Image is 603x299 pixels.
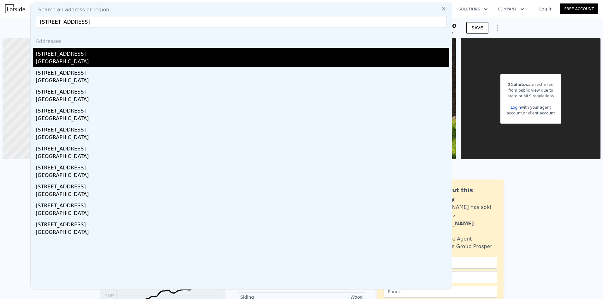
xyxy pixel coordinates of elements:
[36,191,449,199] div: [GEOGRAPHIC_DATA]
[36,134,449,143] div: [GEOGRAPHIC_DATA]
[36,210,449,218] div: [GEOGRAPHIC_DATA]
[36,77,449,86] div: [GEOGRAPHIC_DATA]
[36,162,449,172] div: [STREET_ADDRESS]
[507,88,555,93] div: from public view due to
[36,67,449,77] div: [STREET_ADDRESS]
[532,6,560,12] a: Log In
[560,3,598,14] a: Free Account
[466,22,488,34] button: SAVE
[427,186,497,204] div: Ask about this property
[36,16,447,27] input: Enter an address, city, region, neighborhood or zip code
[508,82,528,87] span: 21 photos
[36,115,449,124] div: [GEOGRAPHIC_DATA]
[33,6,109,14] span: Search an address or region
[36,86,449,96] div: [STREET_ADDRESS]
[36,180,449,191] div: [STREET_ADDRESS]
[36,58,449,67] div: [GEOGRAPHIC_DATA]
[36,229,449,237] div: [GEOGRAPHIC_DATA]
[507,93,555,99] div: state or MLS regulations
[384,286,497,298] input: Phone
[491,21,504,34] button: Show Options
[105,294,115,298] tspan: $165
[36,48,449,58] div: [STREET_ADDRESS]
[427,220,497,235] div: [PERSON_NAME] Narayan
[507,110,555,116] div: account or client account
[33,33,449,48] div: Addresses
[36,143,449,153] div: [STREET_ADDRESS]
[521,105,551,110] span: with your agent
[36,96,449,105] div: [GEOGRAPHIC_DATA]
[453,3,493,15] button: Solutions
[36,172,449,180] div: [GEOGRAPHIC_DATA]
[511,105,521,110] a: Login
[36,153,449,162] div: [GEOGRAPHIC_DATA]
[36,124,449,134] div: [STREET_ADDRESS]
[427,243,492,250] div: Realty One Group Prosper
[36,218,449,229] div: [STREET_ADDRESS]
[427,204,497,219] div: [PERSON_NAME] has sold 129 homes
[36,199,449,210] div: [STREET_ADDRESS]
[493,3,529,15] button: Company
[507,82,555,88] div: are restricted
[5,4,25,13] img: Lotside
[36,105,449,115] div: [STREET_ADDRESS]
